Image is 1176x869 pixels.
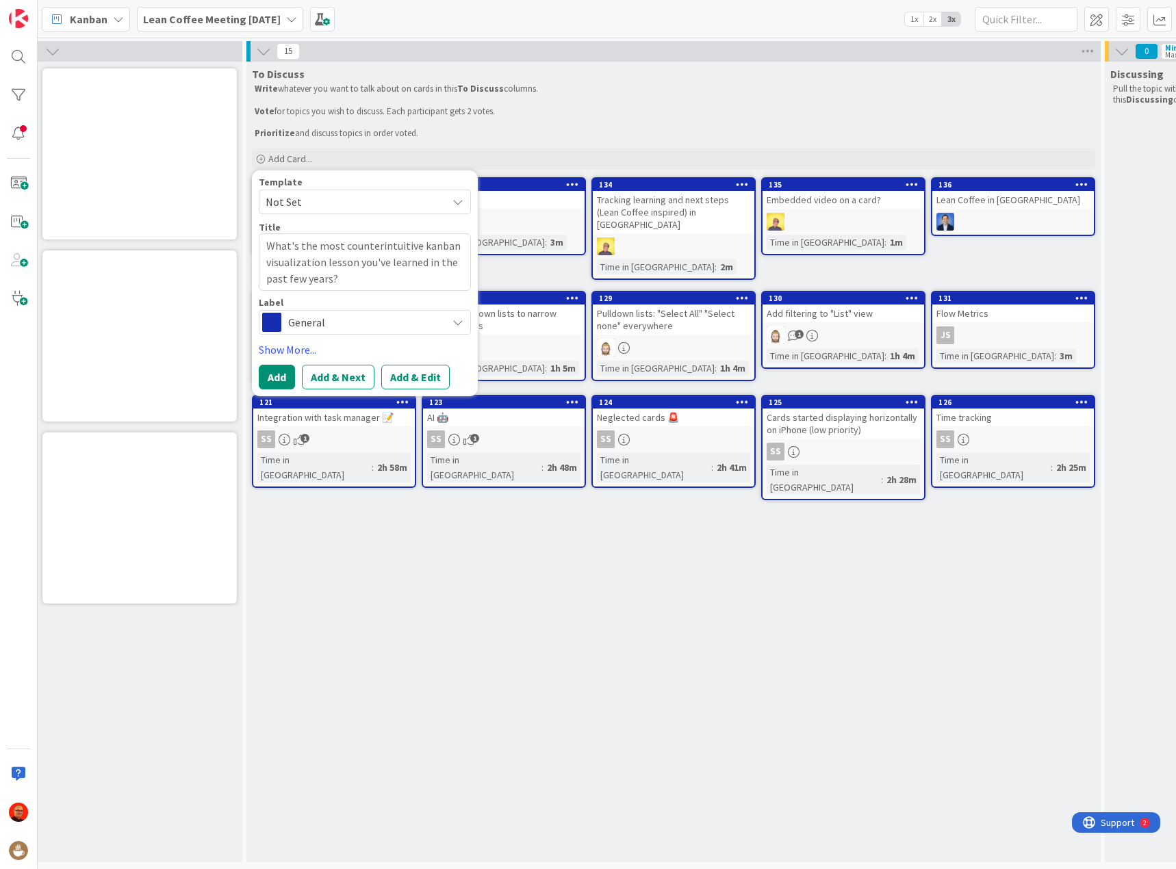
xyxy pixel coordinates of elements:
label: Title [259,221,281,233]
div: Flow Metrics [932,304,1094,322]
div: 133 [423,179,585,191]
div: Time in [GEOGRAPHIC_DATA] [427,361,545,376]
span: : [711,460,713,475]
div: Time in [GEOGRAPHIC_DATA] [257,452,372,482]
div: 121Integration with task manager 📝 [253,396,415,426]
strong: To Discuss [457,83,504,94]
div: Time in [GEOGRAPHIC_DATA] [427,452,541,482]
span: Kanban [70,11,107,27]
span: To Discuss [252,67,305,81]
div: SS [932,430,1094,448]
span: : [372,460,374,475]
span: 1 [470,434,479,443]
div: Embedded video on a card? [763,191,924,209]
span: : [545,361,547,376]
img: JW [597,237,615,255]
input: Quick Filter... [975,7,1077,31]
div: 129 [593,292,754,304]
div: 129Pulldown lists: "Select All" "Select none" everywhere [593,292,754,335]
div: 2h 41m [713,460,750,475]
div: Tracking learning and next steps (Lean Coffee inspired) in [GEOGRAPHIC_DATA] [593,191,754,233]
span: 2x [923,12,942,26]
div: Time in [GEOGRAPHIC_DATA] [936,348,1054,363]
strong: Prioritize [255,127,295,139]
img: avatar [9,841,28,860]
span: : [545,235,547,250]
div: SS [253,430,415,448]
div: 126 [932,396,1094,408]
p: for topics you wish to discuss. Each participant gets 2 votes. [255,106,1092,117]
img: Rv [767,326,784,344]
div: Time in [GEOGRAPHIC_DATA] [767,465,881,495]
div: JS [932,326,1094,344]
div: 2h 25m [1053,460,1090,475]
div: Type in pulldown lists to narrow down options [423,304,585,335]
span: 3x [942,12,960,26]
div: 2 [71,5,75,16]
div: 3m [1056,348,1076,363]
div: 136 [938,180,1094,190]
span: Add Card... [268,153,312,165]
b: Lean Coffee Meeting [DATE] [143,12,281,26]
div: SS [936,430,954,448]
span: 1 [795,330,804,339]
span: : [1051,460,1053,475]
span: Discussing [1110,67,1164,81]
div: SS [593,430,754,448]
strong: Vote [255,105,274,117]
div: Pulldown lists: "Select All" "Select none" everywhere [593,304,754,335]
div: Time in [GEOGRAPHIC_DATA] [767,235,884,250]
div: Time tracking [932,408,1094,426]
span: General [288,313,440,332]
div: Time in [GEOGRAPHIC_DATA] [427,235,545,250]
div: SS [427,430,445,448]
div: 126Time tracking [932,396,1094,426]
div: Neglected cards 🚨 [593,408,754,426]
span: : [884,348,886,363]
div: 125Cards started displaying horizontally on iPhone (low priority) [763,396,924,439]
button: Add [259,365,295,389]
div: 134 [593,179,754,191]
span: Label [259,298,283,307]
div: AI 🤖 [423,408,585,426]
div: 131Flow Metrics [932,292,1094,322]
img: CP [9,803,28,822]
div: 125 [763,396,924,408]
div: 2h 28m [883,472,920,487]
div: 133Forecasting [423,179,585,209]
div: 123AI 🤖 [423,396,585,426]
span: 1x [905,12,923,26]
span: Support [29,2,62,18]
div: 121 [259,398,415,407]
div: 135 [763,179,924,191]
div: JS [936,326,954,344]
div: Time in [GEOGRAPHIC_DATA] [597,361,715,376]
div: 128 [423,292,585,304]
div: SS [763,443,924,461]
span: : [1054,348,1056,363]
div: SS [597,430,615,448]
button: Add & Next [302,365,374,389]
div: 1h 4m [717,361,749,376]
div: DP [932,213,1094,231]
div: 124 [599,398,754,407]
div: JS [423,213,585,231]
span: 0 [1135,43,1158,60]
span: 15 [277,43,300,60]
textarea: What's the most counterintuitive kanban visualization lesson you've learned in the past few years? [259,233,471,291]
a: Show More... [259,341,471,358]
span: : [715,361,717,376]
span: : [884,235,886,250]
div: Forecasting [423,191,585,209]
img: Visit kanbanzone.com [9,9,28,28]
div: Add filtering to "List" view [763,304,924,322]
div: Rv [593,339,754,356]
div: 123 [429,398,585,407]
div: 133 [429,180,585,190]
span: : [541,460,544,475]
div: 125 [769,398,924,407]
div: Rv [423,339,585,356]
div: 2h 58m [374,460,411,475]
div: 3m [547,235,567,250]
span: : [881,472,883,487]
